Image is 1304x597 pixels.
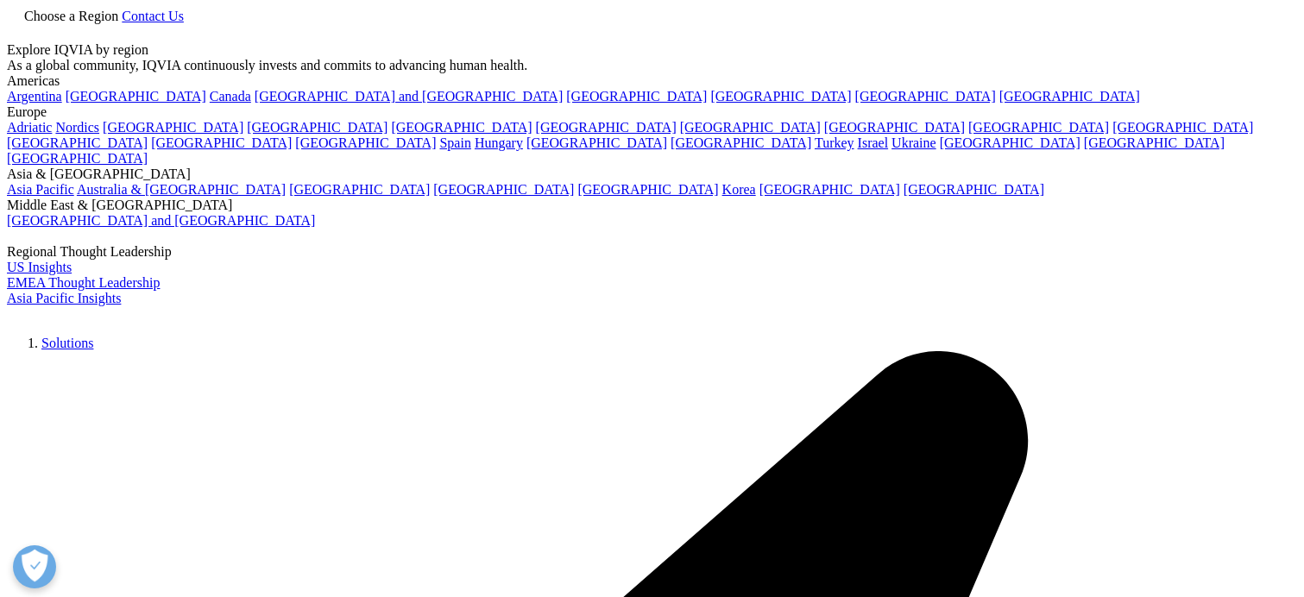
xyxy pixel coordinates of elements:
[722,182,756,197] a: Korea
[7,213,315,228] a: [GEOGRAPHIC_DATA] and [GEOGRAPHIC_DATA]
[7,291,121,305] a: Asia Pacific Insights
[7,244,1297,260] div: Regional Thought Leadership
[1084,135,1225,150] a: [GEOGRAPHIC_DATA]
[7,73,1297,89] div: Americas
[66,89,206,104] a: [GEOGRAPHIC_DATA]
[891,135,936,150] a: Ukraine
[968,120,1109,135] a: [GEOGRAPHIC_DATA]
[247,120,387,135] a: [GEOGRAPHIC_DATA]
[7,135,148,150] a: [GEOGRAPHIC_DATA]
[940,135,1080,150] a: [GEOGRAPHIC_DATA]
[7,260,72,274] a: US Insights
[7,167,1297,182] div: Asia & [GEOGRAPHIC_DATA]
[255,89,563,104] a: [GEOGRAPHIC_DATA] and [GEOGRAPHIC_DATA]
[55,120,99,135] a: Nordics
[526,135,667,150] a: [GEOGRAPHIC_DATA]
[295,135,436,150] a: [GEOGRAPHIC_DATA]
[7,104,1297,120] div: Europe
[759,182,900,197] a: [GEOGRAPHIC_DATA]
[122,9,184,23] a: Contact Us
[7,89,62,104] a: Argentina
[13,545,56,588] button: Open Preferences
[815,135,854,150] a: Turkey
[439,135,470,150] a: Spain
[77,182,286,197] a: Australia & [GEOGRAPHIC_DATA]
[210,89,251,104] a: Canada
[7,198,1297,213] div: Middle East & [GEOGRAPHIC_DATA]
[103,120,243,135] a: [GEOGRAPHIC_DATA]
[151,135,292,150] a: [GEOGRAPHIC_DATA]
[824,120,965,135] a: [GEOGRAPHIC_DATA]
[577,182,718,197] a: [GEOGRAPHIC_DATA]
[904,182,1044,197] a: [GEOGRAPHIC_DATA]
[855,89,996,104] a: [GEOGRAPHIC_DATA]
[7,120,52,135] a: Adriatic
[7,275,160,290] a: EMEA Thought Leadership
[671,135,811,150] a: [GEOGRAPHIC_DATA]
[24,9,118,23] span: Choose a Region
[475,135,523,150] a: Hungary
[999,89,1140,104] a: [GEOGRAPHIC_DATA]
[7,151,148,166] a: [GEOGRAPHIC_DATA]
[566,89,707,104] a: [GEOGRAPHIC_DATA]
[289,182,430,197] a: [GEOGRAPHIC_DATA]
[710,89,851,104] a: [GEOGRAPHIC_DATA]
[7,58,1297,73] div: As a global community, IQVIA continuously invests and commits to advancing human health.
[536,120,677,135] a: [GEOGRAPHIC_DATA]
[858,135,889,150] a: Israel
[680,120,821,135] a: [GEOGRAPHIC_DATA]
[391,120,532,135] a: [GEOGRAPHIC_DATA]
[433,182,574,197] a: [GEOGRAPHIC_DATA]
[7,42,1297,58] div: Explore IQVIA by region
[1112,120,1253,135] a: [GEOGRAPHIC_DATA]
[41,336,93,350] a: Solutions
[7,182,74,197] a: Asia Pacific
